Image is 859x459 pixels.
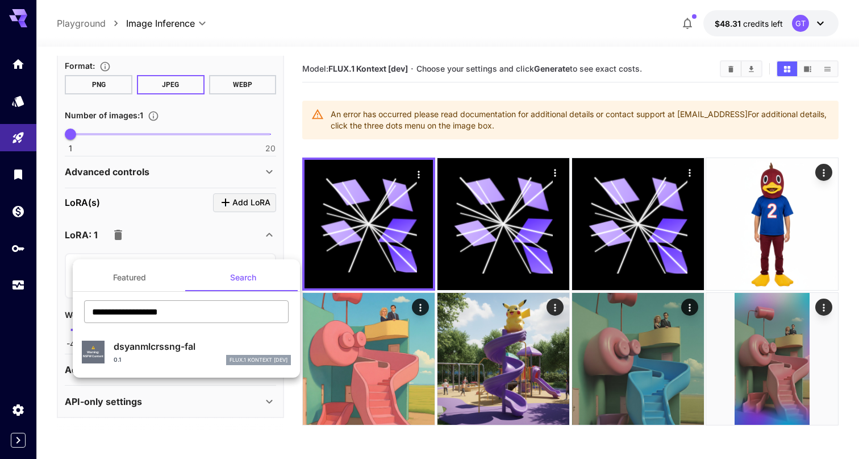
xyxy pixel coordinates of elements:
[230,356,287,364] p: FLUX.1 Kontext [dev]
[114,340,291,353] p: dsyanmlcrssng-fal
[114,355,121,364] p: 0.1
[186,264,300,291] button: Search
[83,354,103,359] span: NSFW Content
[91,346,95,350] span: ⚠️
[82,335,291,370] div: ⚠️Warning:NSFW Contentdsyanmlcrssng-fal0.1FLUX.1 Kontext [dev]
[87,350,99,355] span: Warning:
[73,264,186,291] button: Featured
